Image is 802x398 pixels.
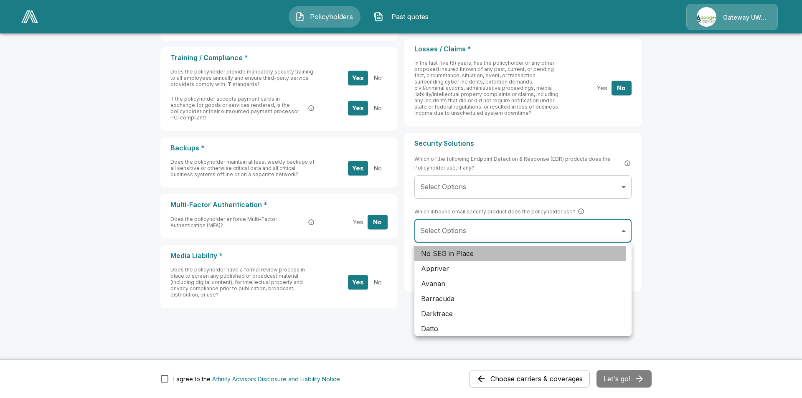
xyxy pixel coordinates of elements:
li: Datto [414,321,632,336]
li: Darktrace [414,306,632,321]
li: Barracuda [414,291,632,306]
li: Avanan [414,276,632,291]
li: Appriver [414,261,632,276]
li: No SEG in Place [414,246,632,261]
